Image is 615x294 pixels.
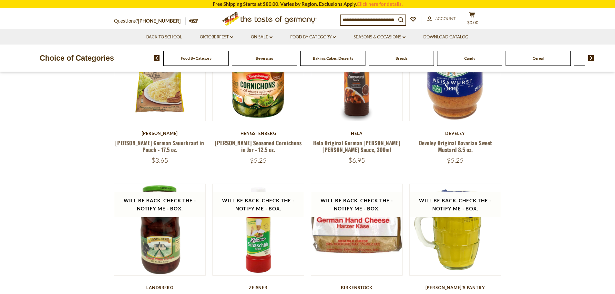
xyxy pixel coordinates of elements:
[464,56,475,61] a: Candy
[311,30,403,121] img: Hela Original German Curry Wurst Sauce, 300ml
[151,156,168,164] span: $3.65
[200,34,233,41] a: Oktoberfest
[447,156,464,164] span: $5.25
[409,131,501,136] div: Develey
[395,56,407,61] a: Breads
[354,34,405,41] a: Seasons & Occasions
[410,30,501,121] img: Develey Original Bavarian Sweet Mustard 8.5 oz.
[250,156,267,164] span: $5.25
[146,34,182,41] a: Back to School
[215,139,302,154] a: [PERSON_NAME] Seasoned Cornichons in Jar - 12.5 oz.
[533,56,544,61] a: Cereal
[463,12,482,28] button: $0.00
[212,131,304,136] div: Hengstenberg
[313,56,353,61] a: Baking, Cakes, Desserts
[114,184,206,275] img: Landsberg Pitted Plum Halves in glass jar 24.5 oz.
[114,30,206,121] img: Kuehne German Sauerkraut in Pouch - 17.5 oz.
[256,56,273,61] a: Beverages
[427,15,456,22] a: Account
[311,285,403,290] div: Birkenstock
[212,285,304,290] div: Zeisner
[423,34,468,41] a: Download Catalog
[138,18,181,24] a: [PHONE_NUMBER]
[348,156,365,164] span: $6.95
[213,30,304,121] img: Hengstenberg Herb Seasoned Cornichons in Jar - 12.5 oz.
[115,139,204,154] a: [PERSON_NAME] German Sauerkraut in Pouch - 17.5 oz.
[311,184,403,275] img: Birkenstock Original Harzer "Handkäse" Sour Milk Cheese 6.5 oz.
[410,184,501,275] img: Erika
[213,184,304,275] img: Zeisner "Schaschlik" Kebob Sauce, 17.5 oz
[154,55,160,61] img: previous arrow
[313,139,400,154] a: Hela Original German [PERSON_NAME] [PERSON_NAME] Sauce, 300ml
[409,285,501,290] div: [PERSON_NAME]'s Pantry
[435,16,456,21] span: Account
[467,20,478,25] span: $0.00
[114,17,186,25] p: Questions?
[357,1,403,7] a: Click here for details.
[181,56,211,61] a: Food By Category
[251,34,272,41] a: On Sale
[114,285,206,290] div: Landsberg
[114,131,206,136] div: [PERSON_NAME]
[290,34,336,41] a: Food By Category
[419,139,492,154] a: Develey Original Bavarian Sweet Mustard 8.5 oz.
[311,131,403,136] div: Hela
[588,55,594,61] img: next arrow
